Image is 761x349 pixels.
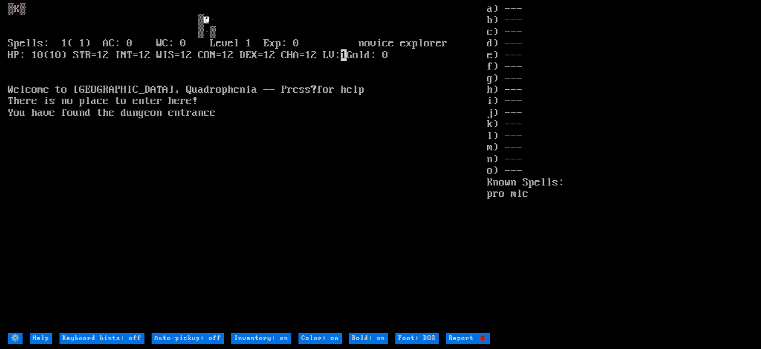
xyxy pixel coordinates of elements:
[152,333,224,344] input: Auto-pickup: off
[311,84,317,96] b: ?
[30,333,52,344] input: Help
[341,49,347,61] mark: 1
[8,4,487,332] larn: ▒ ▒ ▒ · ▒·▒ Spells: 1( 1) AC: 0 WC: 0 Level 1 Exp: 0 novice explorer HP: 10(10) STR=12 INT=12 WIS...
[298,333,342,344] input: Color: on
[204,14,210,26] font: @
[14,3,20,15] font: K
[487,4,753,332] stats: a) --- b) --- c) --- d) --- e) --- f) --- g) --- h) --- i) --- j) --- k) --- l) --- m) --- n) ---...
[395,333,439,344] input: Font: DOS
[231,333,291,344] input: Inventory: on
[8,333,23,344] input: ⚙️
[59,333,144,344] input: Keyboard hints: off
[446,333,490,344] input: Report 🐞
[349,333,388,344] input: Bold: on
